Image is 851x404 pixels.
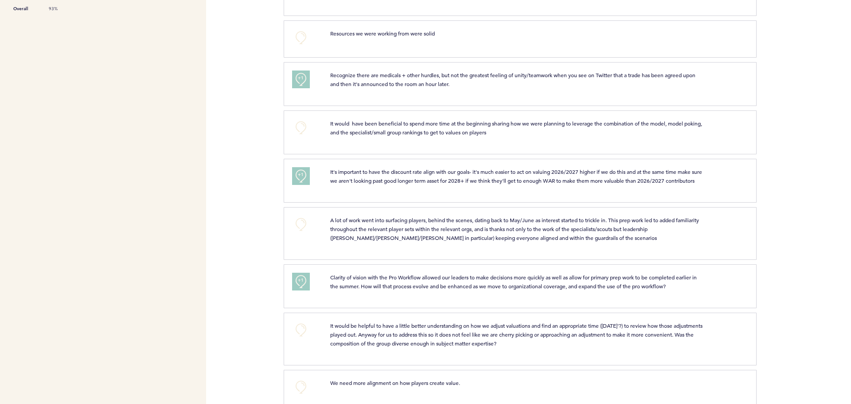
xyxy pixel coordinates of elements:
[330,30,435,37] span: Resources we were working from were solid
[330,274,698,290] span: Clarity of vision with the Pro Workflow allowed our leaders to make decisions more quickly as wel...
[298,276,304,285] span: +1
[292,71,310,88] button: +1
[49,6,75,12] span: 93%
[330,216,700,241] span: A lot of work went into surfacing players, behind the scenes, dating back to May/June as interest...
[292,273,310,290] button: +1
[330,71,697,87] span: Recognize there are medicals + other hurdles, but not the greatest feeling of unity/teamwork when...
[330,379,460,386] span: We need more alignment on how players create value.
[298,74,304,82] span: +1
[298,170,304,179] span: +1
[330,168,703,184] span: It's important to have the discount rate align with our goals- it's much easier to act on valuing...
[330,322,704,347] span: It would be helpful to have a little better understanding on how we adjust valuations and find an...
[292,167,310,185] button: +1
[330,120,703,136] span: It would have been beneficial to spend more time at the beginning sharing how we were planning to...
[13,4,40,13] span: Overall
